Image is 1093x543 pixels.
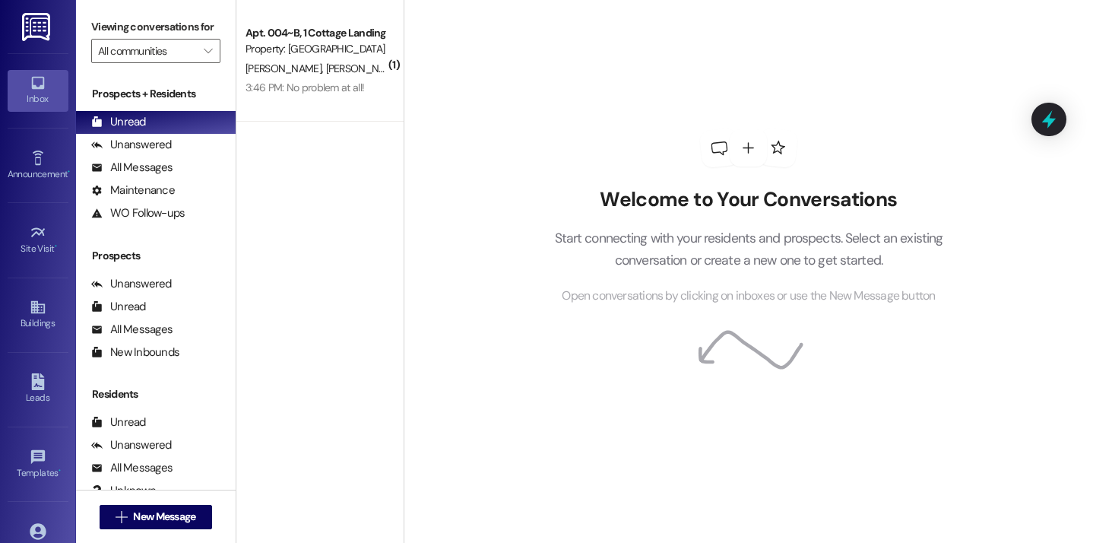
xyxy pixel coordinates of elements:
[55,241,57,252] span: •
[91,15,220,39] label: Viewing conversations for
[531,227,966,271] p: Start connecting with your residents and prospects. Select an existing conversation or create a n...
[91,437,172,453] div: Unanswered
[133,509,195,525] span: New Message
[91,460,173,476] div: All Messages
[246,81,364,94] div: 3:46 PM: No problem at all!
[91,299,146,315] div: Unread
[8,369,68,410] a: Leads
[91,114,146,130] div: Unread
[91,322,173,338] div: All Messages
[8,220,68,261] a: Site Visit •
[531,188,966,212] h2: Welcome to Your Conversations
[68,167,70,177] span: •
[562,287,935,306] span: Open conversations by clicking on inboxes or use the New Message button
[91,345,179,360] div: New Inbounds
[91,183,175,198] div: Maintenance
[59,465,61,476] span: •
[76,86,236,102] div: Prospects + Residents
[8,444,68,485] a: Templates •
[8,294,68,335] a: Buildings
[98,39,196,63] input: All communities
[91,414,146,430] div: Unread
[22,13,53,41] img: ResiDesk Logo
[246,62,326,75] span: [PERSON_NAME]
[91,205,185,221] div: WO Follow-ups
[91,160,173,176] div: All Messages
[116,511,127,523] i: 
[246,41,386,57] div: Property: [GEOGRAPHIC_DATA] [GEOGRAPHIC_DATA]
[76,386,236,402] div: Residents
[91,137,172,153] div: Unanswered
[204,45,212,57] i: 
[8,70,68,111] a: Inbox
[76,248,236,264] div: Prospects
[100,505,212,529] button: New Message
[246,25,386,41] div: Apt. 004~B, 1 Cottage Landing Properties LLC
[91,483,156,499] div: Unknown
[91,276,172,292] div: Unanswered
[325,62,406,75] span: [PERSON_NAME]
